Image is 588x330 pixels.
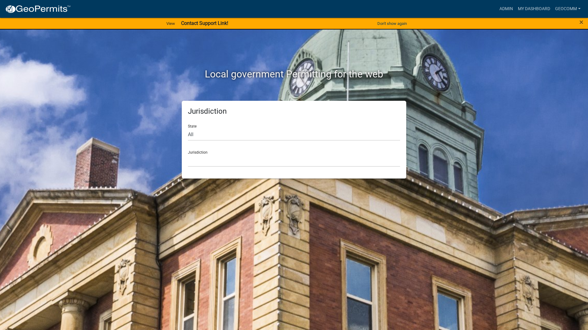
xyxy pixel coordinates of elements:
[123,68,465,80] h2: Local government Permitting for the web
[181,20,228,26] strong: Contact Support Link!
[579,18,583,26] span: ×
[553,3,583,15] a: GeoComm
[188,107,400,116] h5: Jurisdiction
[579,18,583,26] button: Close
[497,3,515,15] a: Admin
[164,18,177,29] a: View
[375,18,409,29] button: Don't show again
[515,3,553,15] a: My Dashboard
